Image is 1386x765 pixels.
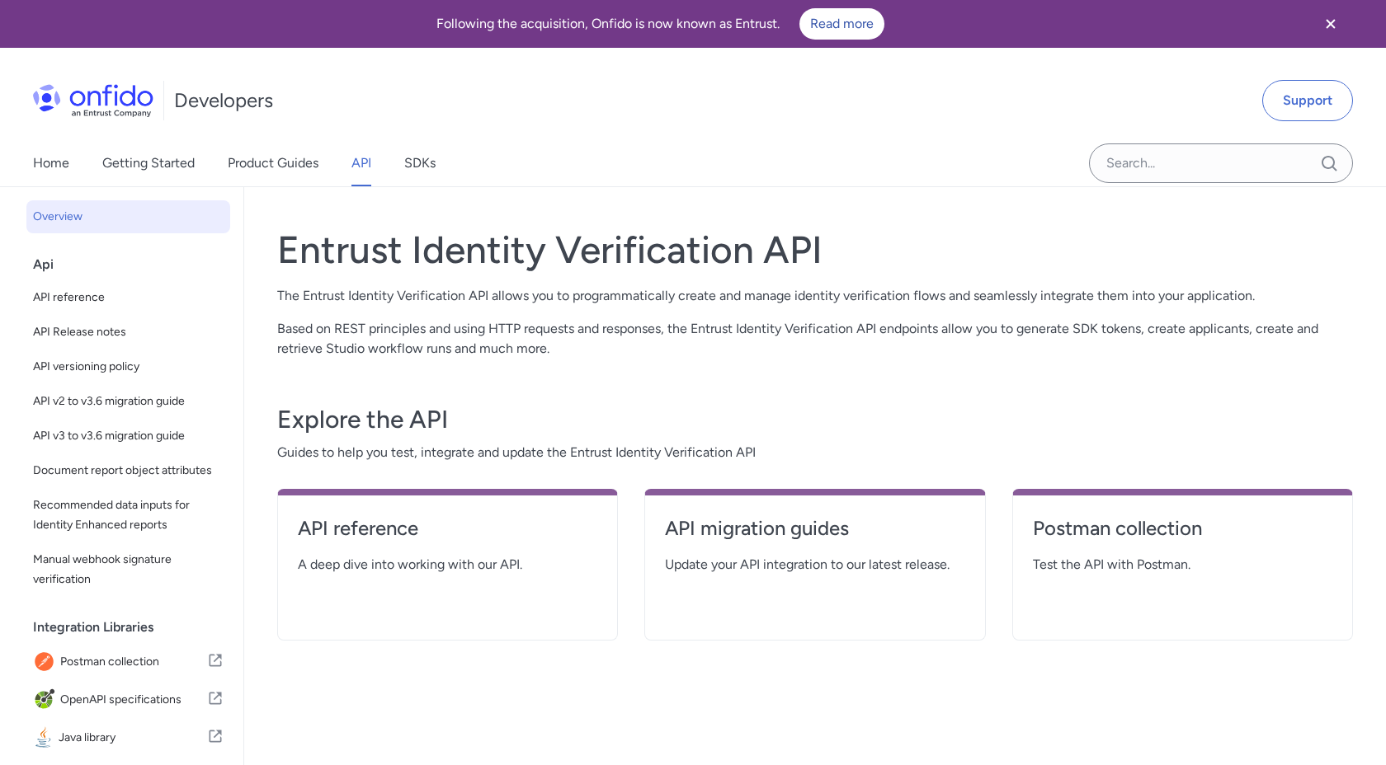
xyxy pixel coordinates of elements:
[33,426,224,446] span: API v3 to v3.6 migration guide
[33,357,224,377] span: API versioning policy
[26,682,230,718] a: IconOpenAPI specificationsOpenAPI specifications
[665,515,964,542] h4: API migration guides
[33,650,60,673] img: IconPostman collection
[174,87,273,114] h1: Developers
[277,227,1353,273] h1: Entrust Identity Verification API
[26,454,230,487] a: Document report object attributes
[665,555,964,575] span: Update your API integration to our latest release.
[26,720,230,756] a: IconJava libraryJava library
[26,350,230,383] a: API versioning policy
[33,611,237,644] div: Integration Libraries
[1033,515,1332,542] h4: Postman collection
[277,403,1353,436] h3: Explore the API
[277,319,1353,359] p: Based on REST principles and using HTTP requests and responses, the Entrust Identity Verification...
[33,495,224,535] span: Recommended data inputs for Identity Enhanced reports
[26,644,230,680] a: IconPostman collectionPostman collection
[33,726,59,749] img: IconJava library
[33,248,237,281] div: Api
[60,688,207,711] span: OpenAPI specifications
[26,543,230,596] a: Manual webhook signature verification
[665,515,964,555] a: API migration guides
[33,322,224,342] span: API Release notes
[298,515,597,555] a: API reference
[102,140,195,186] a: Getting Started
[26,489,230,542] a: Recommended data inputs for Identity Enhanced reports
[1089,143,1353,183] input: Onfido search input field
[26,385,230,418] a: API v2 to v3.6 migration guide
[26,281,230,314] a: API reference
[298,555,597,575] span: A deep dive into working with our API.
[33,688,60,711] img: IconOpenAPI specifications
[277,286,1353,306] p: The Entrust Identity Verification API allows you to programmatically create and manage identity v...
[351,140,371,186] a: API
[228,140,318,186] a: Product Guides
[404,140,436,186] a: SDKs
[26,420,230,453] a: API v3 to v3.6 migration guide
[33,140,69,186] a: Home
[26,200,230,233] a: Overview
[298,515,597,542] h4: API reference
[277,443,1353,462] span: Guides to help you test, integrate and update the Entrust Identity Verification API
[1033,555,1332,575] span: Test the API with Postman.
[33,288,224,307] span: API reference
[1033,515,1332,555] a: Postman collection
[1321,14,1341,34] svg: Close banner
[33,550,224,589] span: Manual webhook signature verification
[59,726,207,749] span: Java library
[26,316,230,349] a: API Release notes
[20,8,1300,40] div: Following the acquisition, Onfido is now known as Entrust.
[33,461,224,481] span: Document report object attributes
[60,650,207,673] span: Postman collection
[1300,3,1361,45] button: Close banner
[33,207,224,227] span: Overview
[33,392,224,411] span: API v2 to v3.6 migration guide
[799,8,884,40] a: Read more
[1262,80,1353,121] a: Support
[33,84,153,117] img: Onfido Logo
